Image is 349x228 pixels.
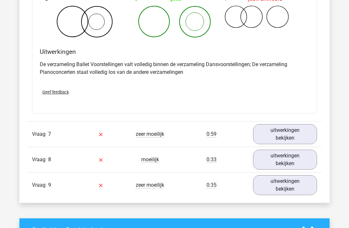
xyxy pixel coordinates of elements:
[136,182,164,188] span: zeer moeilijk
[32,181,48,189] span: Vraag
[48,182,51,188] span: 9
[48,156,51,163] span: 8
[32,130,48,138] span: Vraag
[206,131,217,137] span: 0:59
[136,131,164,137] span: zeer moeilijk
[42,90,69,94] span: Geef feedback
[206,156,217,163] span: 0:33
[141,156,159,163] span: moeilijk
[48,131,51,137] span: 7
[40,61,309,76] p: De verzameling Ballet Voorstellingen valt volledig binnen de verzameling Dansvoorstellingen; De v...
[253,175,317,195] a: uitwerkingen bekijken
[253,150,317,170] a: uitwerkingen bekijken
[40,48,309,55] h4: Uitwerkingen
[253,124,317,144] a: uitwerkingen bekijken
[32,156,48,164] span: Vraag
[206,182,217,188] span: 0:35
